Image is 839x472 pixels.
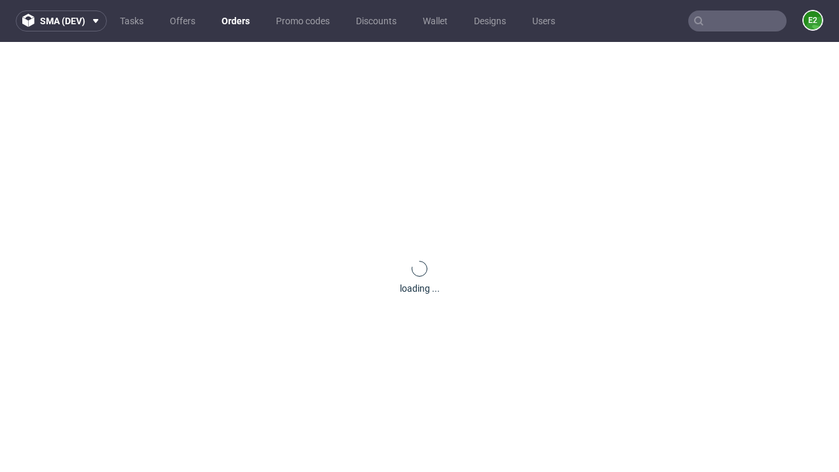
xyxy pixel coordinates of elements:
a: Orders [214,10,258,31]
button: sma (dev) [16,10,107,31]
a: Offers [162,10,203,31]
a: Wallet [415,10,456,31]
span: sma (dev) [40,16,85,26]
figcaption: e2 [804,11,822,29]
a: Promo codes [268,10,338,31]
div: loading ... [400,282,440,295]
a: Users [524,10,563,31]
a: Discounts [348,10,404,31]
a: Designs [466,10,514,31]
a: Tasks [112,10,151,31]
